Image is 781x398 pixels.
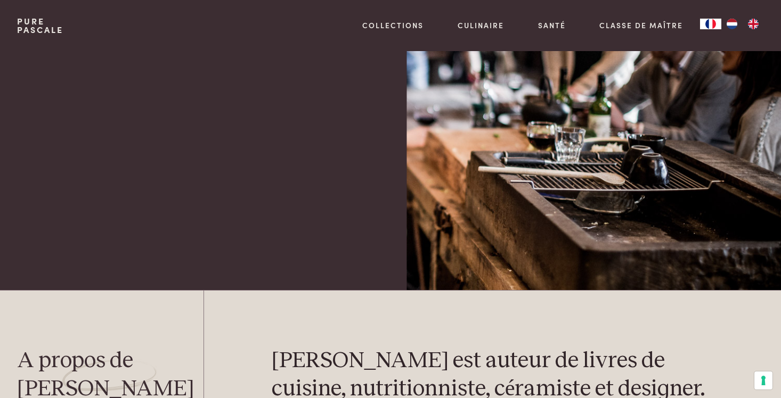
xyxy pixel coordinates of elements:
a: Culinaire [458,20,504,31]
a: PurePascale [17,17,63,34]
a: NL [721,19,743,29]
button: Vos préférences en matière de consentement pour les technologies de suivi [754,371,772,389]
a: Classe de maître [599,20,683,31]
a: Collections [362,20,424,31]
div: Language [700,19,721,29]
a: Santé [538,20,566,31]
ul: Language list [721,19,764,29]
aside: Language selected: Français [700,19,764,29]
a: FR [700,19,721,29]
a: EN [743,19,764,29]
